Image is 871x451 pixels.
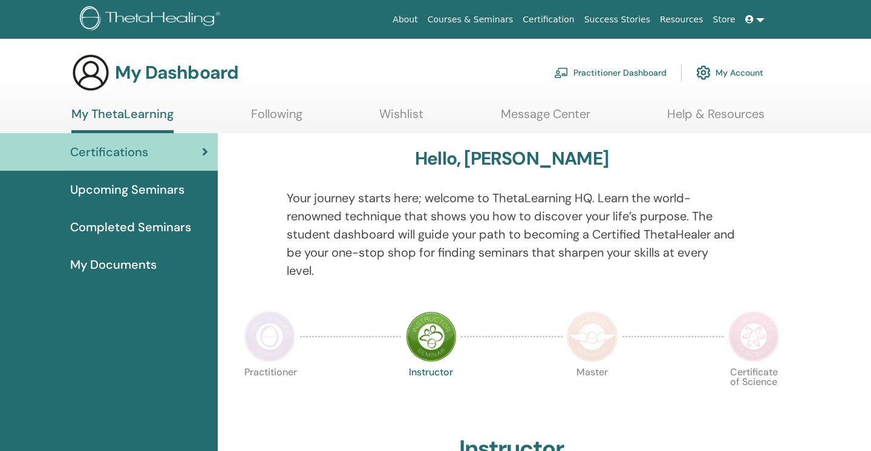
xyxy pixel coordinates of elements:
[696,59,763,86] a: My Account
[579,8,655,31] a: Success Stories
[70,218,191,236] span: Completed Seminars
[70,143,148,161] span: Certifications
[415,148,608,170] h3: Hello, [PERSON_NAME]
[70,180,184,199] span: Upcoming Seminars
[554,59,667,86] a: Practitioner Dashboard
[379,107,423,130] a: Wishlist
[80,6,224,33] img: logo.png
[406,367,457,418] p: Instructor
[708,8,740,31] a: Store
[696,62,711,83] img: cog.svg
[70,255,157,274] span: My Documents
[423,8,518,31] a: Courses & Seminars
[244,311,295,362] img: Practitioner
[554,67,569,78] img: chalkboard-teacher.svg
[518,8,579,31] a: Certification
[115,62,238,84] h3: My Dashboard
[71,107,174,133] a: My ThetaLearning
[728,367,779,418] p: Certificate of Science
[728,311,779,362] img: Certificate of Science
[501,107,590,130] a: Message Center
[406,311,457,362] img: Instructor
[244,367,295,418] p: Practitioner
[71,53,110,92] img: generic-user-icon.jpg
[567,367,618,418] p: Master
[251,107,302,130] a: Following
[287,189,737,280] p: Your journey starts here; welcome to ThetaLearning HQ. Learn the world-renowned technique that sh...
[567,311,618,362] img: Master
[655,8,708,31] a: Resources
[667,107,765,130] a: Help & Resources
[388,8,422,31] a: About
